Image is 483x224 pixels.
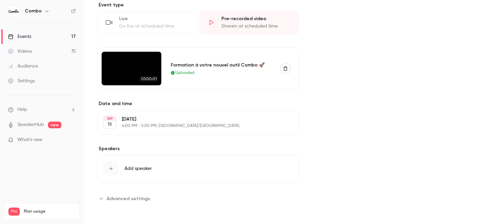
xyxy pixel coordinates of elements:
p: Event type [97,2,299,8]
span: Plan usage [24,209,75,214]
p: [DATE] [122,116,264,123]
span: new [48,122,61,128]
p: 4:00 PM - 5:00 PM, [GEOGRAPHIC_DATA]/[GEOGRAPHIC_DATA] [122,123,264,129]
section: Advanced settings [97,193,299,204]
li: help-dropdown-opener [8,106,76,113]
label: Speakers [97,145,299,152]
label: Date and time [97,100,299,107]
button: Advanced settings [97,193,154,204]
div: Settings [8,78,35,84]
span: Help [17,106,27,113]
div: Audience [8,63,38,70]
div: Live [119,15,189,22]
div: Stream at scheduled time [221,23,291,30]
div: Videos [8,48,32,55]
button: Add speaker [97,155,299,182]
div: Pre-recorded videoStream at scheduled time [200,11,299,34]
div: SEP [104,116,116,121]
div: Formation à votre nouvel outil Combo 🚀 [171,61,272,69]
div: Events [8,33,31,40]
span: What's new [17,136,43,143]
p: 11 [108,121,112,128]
span: Uploaded [175,70,195,76]
h6: Combo [25,8,42,14]
span: Advanced settings [107,195,150,202]
span: Add speaker [124,165,152,172]
div: Go live at scheduled time [119,23,189,30]
span: Pro [8,208,20,216]
span: 01:00:01 [139,75,159,83]
a: SpeakerHub [17,121,44,128]
div: LiveGo live at scheduled time [97,11,197,34]
iframe: Noticeable Trigger [68,137,76,143]
div: Pre-recorded video [221,15,291,22]
img: Combo [8,6,19,16]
